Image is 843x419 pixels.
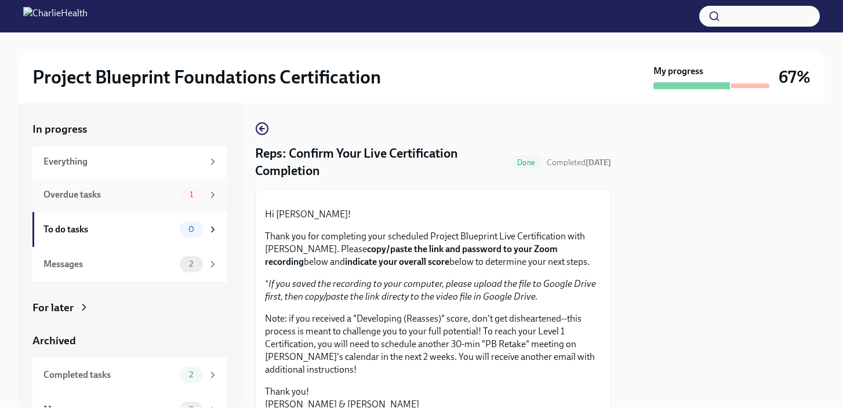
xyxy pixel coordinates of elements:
div: Completed tasks [43,369,175,381]
strong: copy/paste the link and password to your Zoom recording [265,243,558,267]
strong: My progress [653,65,703,78]
strong: [DATE] [586,158,611,167]
span: Done [510,158,542,167]
h4: Reps: Confirm Your Live Certification Completion [255,145,506,180]
strong: indicate your overall score [345,256,449,267]
em: If you saved the recording to your computer, please upload the file to Google Drive first, then c... [265,278,596,302]
a: In progress [32,122,227,137]
span: Completed [547,158,611,167]
span: 2 [182,260,200,268]
div: Overdue tasks [43,188,175,201]
a: Archived [32,333,227,348]
span: 0 [181,225,201,234]
a: Everything [32,146,227,177]
p: Thank you! [PERSON_NAME] & [PERSON_NAME] [265,385,601,411]
a: To do tasks0 [32,212,227,247]
a: For later [32,300,227,315]
img: CharlieHealth [23,7,88,25]
span: 1 [183,190,200,199]
a: Messages2 [32,247,227,282]
p: Note: if you received a "Developing (Reasses)" score, don't get disheartened--this process is mea... [265,312,601,376]
p: Hi [PERSON_NAME]! [265,208,601,221]
h3: 67% [779,67,811,88]
div: For later [32,300,74,315]
span: 0 [181,405,201,414]
span: 2 [182,370,200,379]
h2: Project Blueprint Foundations Certification [32,65,381,89]
span: September 25th, 2025 12:50 [547,157,611,168]
p: Thank you for completing your scheduled Project Blueprint Live Certification with [PERSON_NAME]. ... [265,230,601,268]
a: Overdue tasks1 [32,177,227,212]
a: Completed tasks2 [32,358,227,392]
div: Everything [43,155,203,168]
div: Messages [43,403,175,416]
div: To do tasks [43,223,175,236]
div: Messages [43,258,175,271]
